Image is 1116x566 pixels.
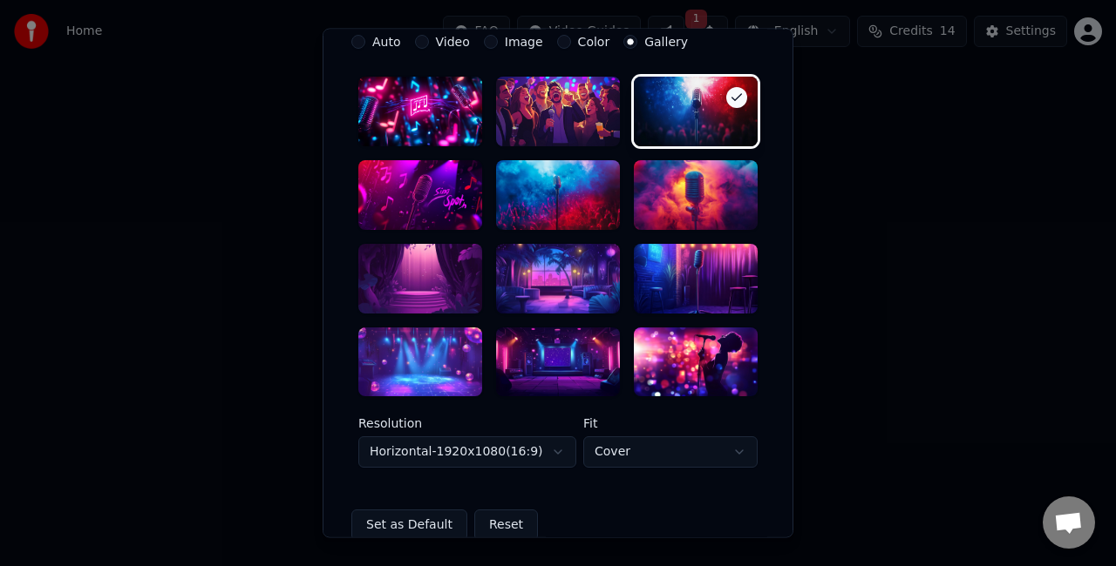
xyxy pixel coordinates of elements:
button: Set as Default [351,510,467,542]
label: Resolution [358,418,576,430]
button: Reset [474,510,538,542]
label: Fit [583,418,758,430]
div: VideoCustomize Karaoke Video: Use Image, Video, or Color [351,35,765,556]
label: Auto [372,36,401,48]
label: Gallery [644,36,688,48]
label: Color [578,36,610,48]
label: Image [505,36,543,48]
label: Video [436,36,470,48]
